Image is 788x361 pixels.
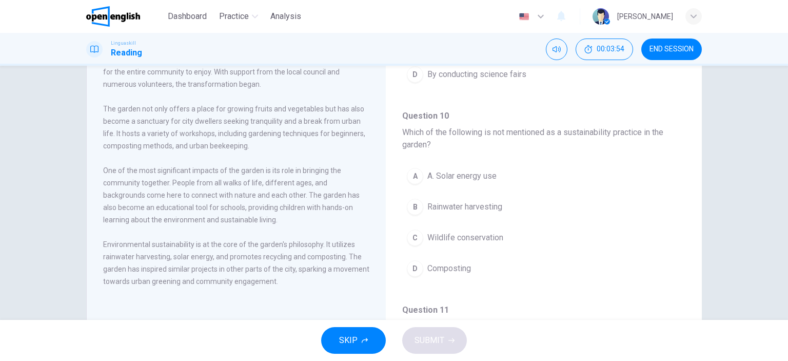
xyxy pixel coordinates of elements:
[518,13,530,21] img: en
[402,110,685,122] h4: Question 10
[86,6,164,27] a: OpenEnglish logo
[270,10,301,23] span: Analysis
[103,166,360,224] span: One of the most significant impacts of the garden is its role in bringing the community together....
[407,168,423,184] div: A
[402,163,685,189] button: AA. Solar energy use
[402,194,685,220] button: BRainwater harvesting
[641,39,702,60] button: END SESSION
[407,260,423,277] div: D
[649,45,694,53] span: END SESSION
[617,10,673,23] div: [PERSON_NAME]
[546,39,567,60] div: Mute
[402,256,685,281] button: DComposting
[576,39,633,60] div: Hide
[402,304,685,316] h4: Question 11
[407,230,423,246] div: C
[427,68,526,81] span: By conducting science fairs
[427,262,471,275] span: Composting
[407,66,423,83] div: D
[427,232,503,244] span: Wildlife conservation
[593,8,609,25] img: Profile picture
[103,240,369,286] span: Environmental sustainability is at the core of the garden's philosophy. It utilizes rainwater har...
[111,40,136,47] span: Linguaskill
[427,201,502,213] span: Rainwater harvesting
[164,7,211,26] button: Dashboard
[219,10,249,23] span: Practice
[168,10,207,23] span: Dashboard
[402,127,663,149] span: Which of the following is not mentioned as a sustainability practice in the garden?
[215,7,262,26] button: Practice
[103,105,365,150] span: The garden not only offers a place for growing fruits and vegetables but has also become a sanctu...
[339,333,358,348] span: SKIP
[111,47,142,59] h1: Reading
[266,7,305,26] button: Analysis
[427,170,497,182] span: A. Solar energy use
[576,39,633,60] button: 00:03:54
[321,327,386,354] button: SKIP
[407,199,423,215] div: B
[597,45,624,53] span: 00:03:54
[86,6,140,27] img: OpenEnglish logo
[402,225,685,251] button: CWildlife conservation
[402,62,685,87] button: DBy conducting science fairs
